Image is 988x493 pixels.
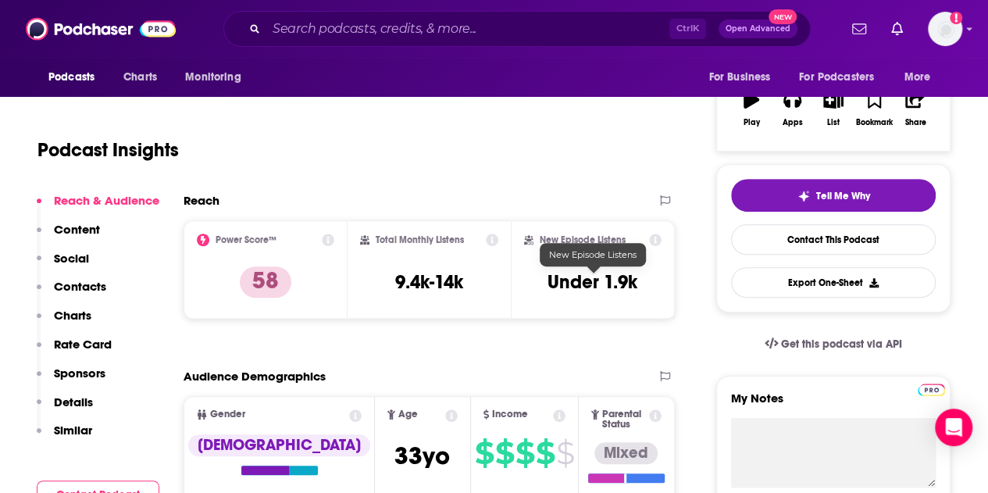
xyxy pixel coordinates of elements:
[846,16,872,42] a: Show notifications dropdown
[827,118,840,127] div: List
[37,279,106,308] button: Contacts
[813,80,854,137] button: List
[37,138,179,162] h1: Podcast Insights
[54,366,105,380] p: Sponsors
[54,251,89,266] p: Social
[928,12,962,46] span: Logged in as gmalloy
[789,63,897,92] button: open menu
[216,234,276,245] h2: Power Score™
[174,63,261,92] button: open menu
[37,308,91,337] button: Charts
[816,190,870,202] span: Tell Me Why
[492,409,528,420] span: Income
[376,234,464,245] h2: Total Monthly Listens
[731,391,936,418] label: My Notes
[54,308,91,323] p: Charts
[854,80,894,137] button: Bookmark
[731,80,772,137] button: Play
[37,222,100,251] button: Content
[54,193,159,208] p: Reach & Audience
[928,12,962,46] img: User Profile
[781,338,902,351] span: Get this podcast via API
[188,434,370,456] div: [DEMOGRAPHIC_DATA]
[548,270,637,294] h3: Under 1.9k
[928,12,962,46] button: Show profile menu
[549,249,637,260] span: New Episode Listens
[37,193,159,222] button: Reach & Audience
[210,409,245,420] span: Gender
[515,441,534,466] span: $
[783,118,803,127] div: Apps
[37,337,112,366] button: Rate Card
[602,409,647,430] span: Parental Status
[594,442,658,464] div: Mixed
[950,12,962,24] svg: Add a profile image
[895,80,936,137] button: Share
[54,279,106,294] p: Contacts
[797,190,810,202] img: tell me why sparkle
[240,266,291,298] p: 58
[918,384,945,396] img: Podchaser Pro
[395,270,463,294] h3: 9.4k-14k
[475,441,494,466] span: $
[536,441,555,466] span: $
[495,441,514,466] span: $
[799,66,874,88] span: For Podcasters
[744,118,760,127] div: Play
[37,423,92,452] button: Similar
[26,14,176,44] img: Podchaser - Follow, Share and Rate Podcasts
[185,66,241,88] span: Monitoring
[731,267,936,298] button: Export One-Sheet
[37,251,89,280] button: Social
[37,366,105,395] button: Sponsors
[731,179,936,212] button: tell me why sparkleTell Me Why
[885,16,909,42] a: Show notifications dropdown
[769,9,797,24] span: New
[54,337,112,352] p: Rate Card
[904,118,926,127] div: Share
[726,25,790,33] span: Open Advanced
[708,66,770,88] span: For Business
[556,441,574,466] span: $
[856,118,893,127] div: Bookmark
[893,63,951,92] button: open menu
[935,409,972,446] div: Open Intercom Messenger
[697,63,790,92] button: open menu
[54,395,93,409] p: Details
[731,224,936,255] a: Contact This Podcast
[48,66,95,88] span: Podcasts
[266,16,669,41] input: Search podcasts, credits, & more...
[184,193,219,208] h2: Reach
[719,20,797,38] button: Open AdvancedNew
[184,369,326,384] h2: Audience Demographics
[669,19,706,39] span: Ctrl K
[113,63,166,92] a: Charts
[123,66,157,88] span: Charts
[918,381,945,396] a: Pro website
[394,441,450,471] span: 33 yo
[54,423,92,438] p: Similar
[54,222,100,237] p: Content
[540,234,626,245] h2: New Episode Listens
[37,63,115,92] button: open menu
[752,325,915,363] a: Get this podcast via API
[223,11,811,47] div: Search podcasts, credits, & more...
[37,395,93,423] button: Details
[398,409,418,420] span: Age
[772,80,812,137] button: Apps
[904,66,931,88] span: More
